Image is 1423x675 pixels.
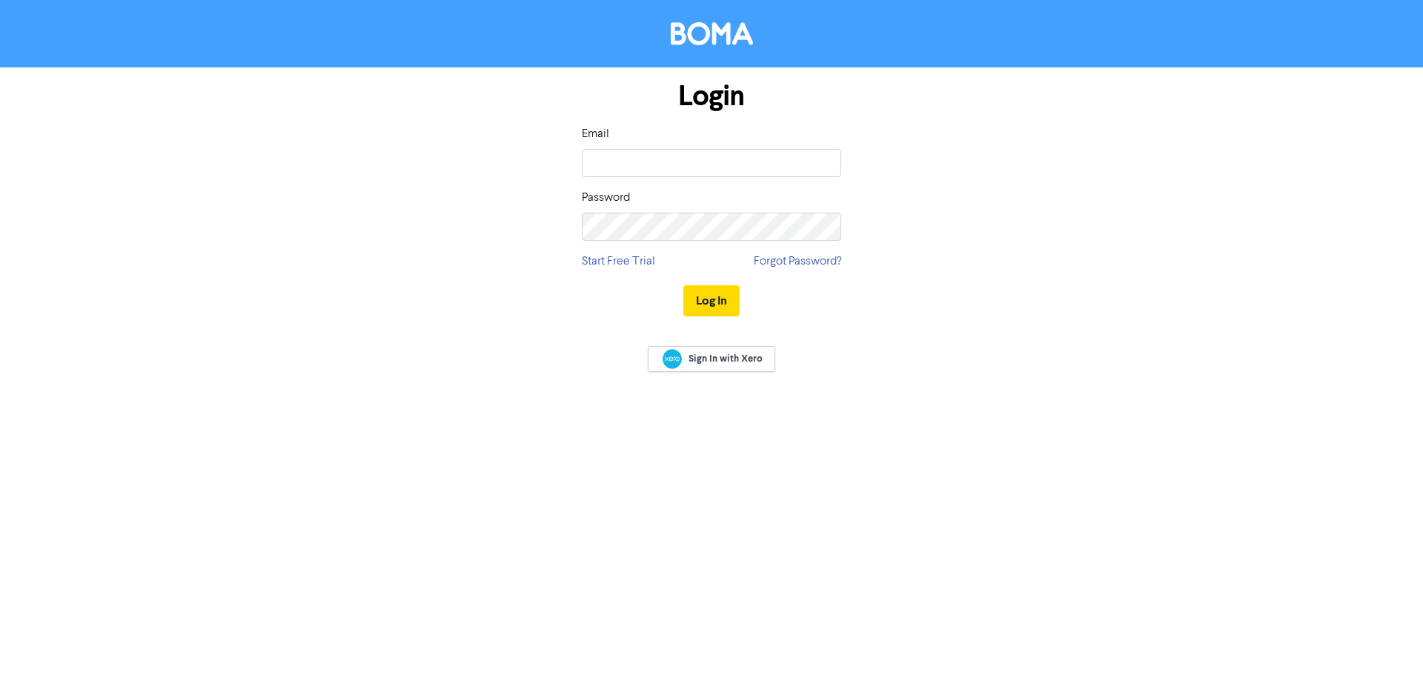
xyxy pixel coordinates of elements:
a: Sign In with Xero [648,346,775,372]
img: BOMA Logo [671,22,753,45]
button: Log In [683,285,740,316]
span: Sign In with Xero [689,352,763,365]
label: Password [582,189,630,207]
h1: Login [582,79,841,113]
a: Forgot Password? [754,253,841,270]
img: Xero logo [663,349,682,369]
a: Start Free Trial [582,253,655,270]
label: Email [582,125,609,143]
